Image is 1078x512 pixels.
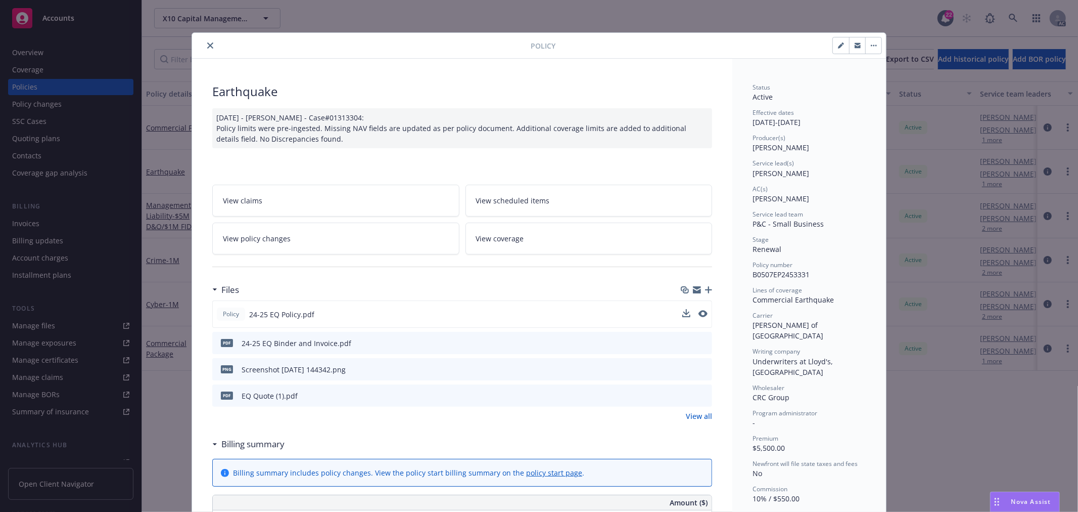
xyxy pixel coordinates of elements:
span: Policy [221,310,241,319]
span: [PERSON_NAME] [753,194,809,203]
button: preview file [699,338,708,349]
span: View claims [223,195,262,206]
div: Files [212,283,239,296]
a: View claims [212,185,459,217]
span: Lines of coverage [753,286,802,294]
button: preview file [699,391,708,401]
a: View coverage [465,223,713,254]
span: [PERSON_NAME] [753,168,809,178]
span: Service lead(s) [753,159,794,167]
h3: Billing summary [221,438,285,451]
div: [DATE] - [PERSON_NAME] - Case#01313304: Policy limits were pre-ingested. Missing NAV fields are u... [212,108,712,148]
span: pdf [221,392,233,399]
span: $5,500.00 [753,443,785,453]
span: Writing company [753,347,800,356]
span: Carrier [753,311,773,320]
span: Commission [753,485,787,493]
span: Active [753,92,773,102]
a: View all [686,411,712,421]
span: 24-25 EQ Policy.pdf [249,309,314,320]
span: Underwriters at Lloyd's, [GEOGRAPHIC_DATA] [753,357,835,377]
div: Screenshot [DATE] 144342.png [242,364,346,375]
span: Program administrator [753,409,817,417]
button: preview file [698,309,708,320]
a: policy start page [526,468,582,478]
div: Billing summary includes policy changes. View the policy start billing summary on the . [233,467,584,478]
span: Newfront will file state taxes and fees [753,459,858,468]
span: View coverage [476,233,524,244]
div: Drag to move [991,492,1003,511]
button: preview file [699,364,708,375]
div: 24-25 EQ Binder and Invoice.pdf [242,338,351,349]
button: download file [683,391,691,401]
span: Effective dates [753,108,794,117]
span: Producer(s) [753,134,785,142]
a: View policy changes [212,223,459,254]
span: Nova Assist [1011,497,1051,506]
button: preview file [698,310,708,317]
span: AC(s) [753,185,768,193]
button: download file [683,364,691,375]
div: Billing summary [212,438,285,451]
span: - [753,418,755,428]
div: EQ Quote (1).pdf [242,391,298,401]
span: pdf [221,339,233,347]
span: Premium [753,434,778,443]
span: Policy [531,40,555,51]
div: [DATE] - [DATE] [753,108,866,127]
span: Service lead team [753,210,803,219]
button: download file [682,309,690,320]
span: Wholesaler [753,383,784,392]
span: View policy changes [223,233,291,244]
span: P&C - Small Business [753,219,824,229]
span: B0507EP2453331 [753,270,810,279]
div: Earthquake [212,83,712,100]
button: Nova Assist [990,492,1060,512]
button: close [204,39,216,52]
h3: Files [221,283,239,296]
button: download file [683,338,691,349]
a: View scheduled items [465,185,713,217]
span: Status [753,83,770,92]
span: No [753,468,762,478]
span: [PERSON_NAME] of [GEOGRAPHIC_DATA] [753,320,823,340]
span: [PERSON_NAME] [753,143,809,152]
span: Policy number [753,261,792,269]
span: Commercial Earthquake [753,295,834,305]
span: CRC Group [753,393,789,402]
span: Stage [753,235,769,244]
span: View scheduled items [476,195,550,206]
button: download file [682,309,690,317]
span: png [221,365,233,373]
span: Renewal [753,244,781,254]
span: Amount ($) [670,497,708,508]
span: 10% / $550.00 [753,494,800,503]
